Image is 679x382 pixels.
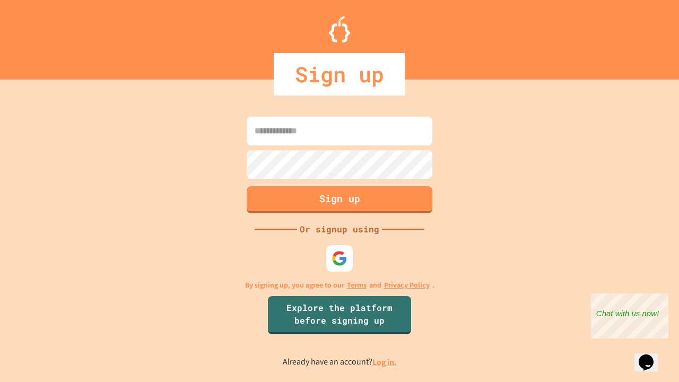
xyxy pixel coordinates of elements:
a: Explore the platform before signing up [268,296,411,334]
img: Logo.svg [329,16,350,42]
iframe: chat widget [634,340,668,371]
iframe: chat widget [591,293,668,338]
button: Sign up [247,186,432,213]
a: Log in. [372,357,397,368]
div: Or signup using [297,223,382,236]
div: Sign up [274,53,405,95]
a: Terms [347,280,367,291]
p: Already have an account? [283,355,397,369]
img: google-icon.svg [332,250,347,266]
p: By signing up, you agree to our and . [245,280,434,291]
a: Privacy Policy [384,280,430,291]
